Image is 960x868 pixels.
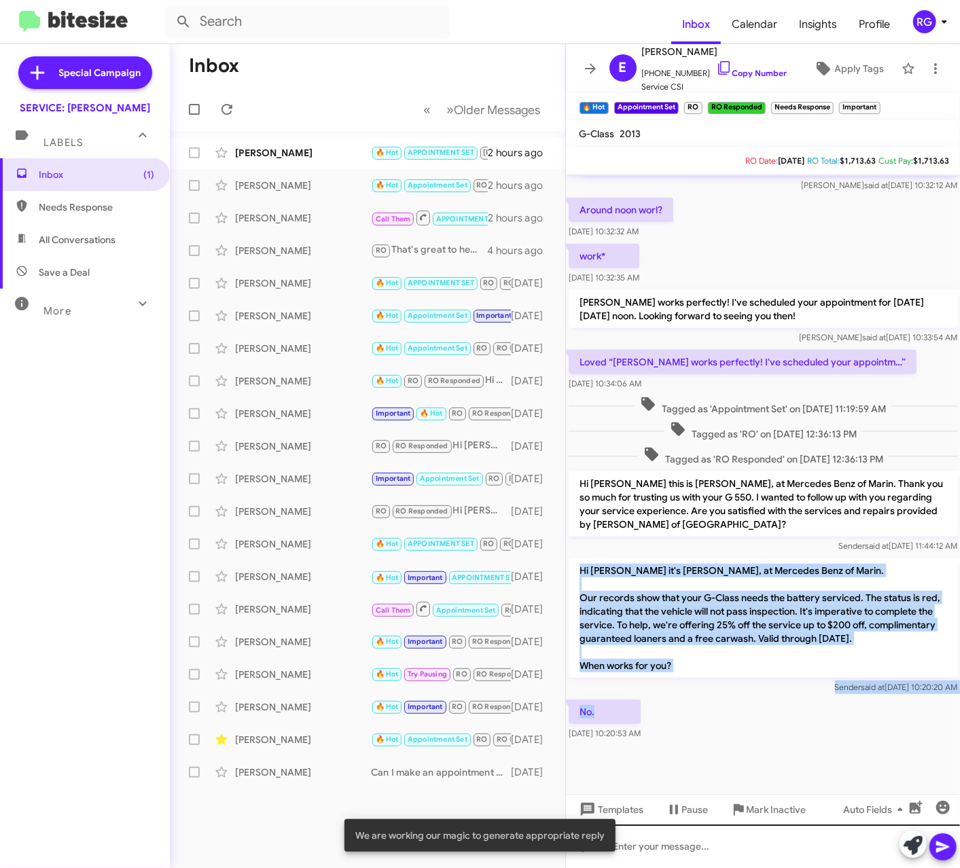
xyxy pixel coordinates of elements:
div: [DATE] [511,602,554,616]
div: [PERSON_NAME] [235,472,371,486]
span: Inbox [39,168,154,181]
span: 🔥 Hot [376,573,399,582]
div: Hi [PERSON_NAME], based on our records your 2019 C300 is due for routine service. Can I make an a... [371,405,511,421]
span: APPOINTMENT SET [452,573,518,582]
span: Important [376,474,411,483]
span: RO [408,376,419,385]
a: Profile [849,5,902,44]
span: $1,713.63 [913,156,949,166]
span: 🔥 Hot [376,539,399,548]
div: [DATE] [511,700,554,714]
span: Older Messages [455,103,541,117]
span: RO Responded [497,344,549,352]
span: RO Responded [497,735,549,744]
span: Auto Fields [843,797,908,822]
div: [PERSON_NAME] [235,439,371,453]
button: Mark Inactive [719,797,817,822]
button: Pause [655,797,719,822]
span: [DATE] 10:34:06 AM [569,378,641,388]
a: Calendar [721,5,788,44]
span: Tagged as 'RO Responded' on [DATE] 12:36:13 PM [637,446,888,466]
div: [PERSON_NAME] [235,179,371,192]
span: Appointment Set [436,606,496,615]
span: Inbox [671,5,721,44]
div: Hi [PERSON_NAME], based on our records your vehicle will be due for routine maintenance next mont... [371,731,511,747]
div: Hi [PERSON_NAME], based on our records your vehicle is due for routine maintenance. We have a spe... [371,568,511,585]
span: RO [488,474,499,483]
span: Call Them [376,215,411,223]
span: 🔥 Hot [376,670,399,679]
span: Sender [DATE] 10:20:20 AM [834,682,957,692]
div: [DATE] [511,570,554,583]
div: Can I make an appointment for you ? [371,765,511,779]
div: [PERSON_NAME] [235,505,371,518]
div: [DATE] [511,505,554,518]
div: [DATE] [511,374,554,388]
div: Hi [PERSON_NAME], based on our records your vehicle will be due for routine service next month. C... [371,600,511,617]
small: RO Responded [708,102,766,114]
span: 🔥 Hot [420,409,443,418]
span: said at [862,332,886,342]
div: [PERSON_NAME] [235,635,371,649]
span: Mark Inactive [747,797,806,822]
span: Sender [DATE] 11:44:12 AM [838,541,957,551]
span: 🔥 Hot [376,148,399,157]
span: Appointment Set [408,344,467,352]
div: [PERSON_NAME] [235,407,371,420]
span: Appointment Set [408,181,467,189]
span: Try Pausing [408,670,447,679]
span: RO [376,441,387,450]
div: [DATE] [511,635,554,649]
div: [PERSON_NAME] [235,374,371,388]
small: Important [839,102,880,114]
span: RO Total: [807,156,840,166]
span: RO Responded [509,474,561,483]
span: Apply Tags [834,56,884,81]
span: Appointment Set [408,735,467,744]
span: RO Date: [745,156,778,166]
span: APPOINTMENT SET [408,278,474,287]
div: [PERSON_NAME] [235,537,371,551]
div: [PERSON_NAME] [235,146,371,160]
span: RO [452,702,463,711]
span: Tagged as 'RO' on [DATE] 12:36:13 PM [664,421,861,441]
span: All Conversations [39,233,115,247]
div: [PERSON_NAME] [235,211,371,225]
div: 4 hours ago [487,244,554,257]
p: work* [569,244,639,268]
span: RO [452,637,463,646]
span: RO Responded [503,539,556,548]
span: [PERSON_NAME] [642,43,787,60]
span: Appointment Set [408,311,467,320]
div: [PERSON_NAME] [235,668,371,681]
span: 🔥 Hot [376,278,399,287]
div: [DATE] [511,342,554,355]
p: Loved “[PERSON_NAME] works perfectly! I've scheduled your appointm…” [569,350,917,374]
div: [DATE] [511,537,554,551]
p: Hi [PERSON_NAME] this is [PERSON_NAME], at Mercedes Benz of Marin. Thank you so much for trusting... [569,471,958,537]
span: Important [408,573,443,582]
span: said at [861,682,885,692]
div: 2 hours ago [488,211,554,225]
div: [DATE] [511,407,554,420]
div: Hi [PERSON_NAME], based on our records your 2018 GLE is due for routine service next month. Can I... [371,438,511,454]
button: Templates [566,797,655,822]
span: 🔥 Hot [376,702,399,711]
button: Next [439,96,549,124]
span: 🔥 Hot [376,181,399,189]
span: said at [865,541,889,551]
small: 🔥 Hot [580,102,609,114]
span: Labels [43,137,83,149]
span: RO [376,246,387,255]
span: Appointment Set [420,474,480,483]
span: [DATE] 10:20:53 AM [569,728,641,738]
span: RO [476,735,487,744]
div: [DATE] [511,765,554,779]
span: RO Responded [428,376,480,385]
span: We are working our magic to generate appropriate reply [355,829,605,842]
div: [DATE] [511,309,554,323]
span: RO Responded [472,702,525,711]
span: [PERSON_NAME] [DATE] 10:32:12 AM [801,180,957,190]
div: [PERSON_NAME] [235,309,371,323]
